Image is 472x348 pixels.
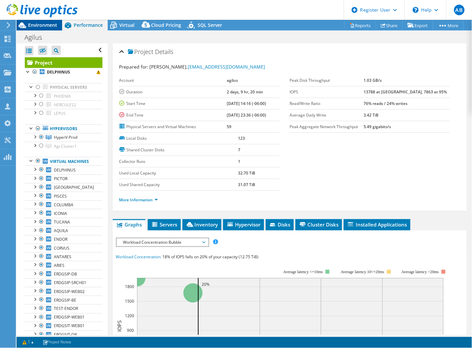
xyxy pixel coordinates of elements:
span: PISCES [54,193,67,199]
a: ERDGSIT-WEB01 [25,322,102,330]
span: PHOENIX [54,93,71,99]
span: ARIES [54,263,64,268]
a: Virtual Machines [25,157,102,166]
span: Installed Applications [347,221,407,228]
text: IOPS [116,321,123,332]
a: PISCES [25,192,102,200]
span: Virtual [119,22,135,28]
a: PICTOR [25,174,102,183]
a: HERCULES2 [25,100,102,109]
span: ICONIA [54,211,67,216]
span: ERDGSIP-BE [54,297,76,303]
a: Project Notes [38,338,76,347]
a: LEPUS [25,109,102,118]
span: Environment [28,22,57,28]
span: Inventory [186,221,218,228]
label: Local Disks [119,135,238,142]
b: 2 days, 9 hr, 20 min [227,89,263,95]
a: Share [376,20,403,30]
span: 18% of IOPS falls on 20% of your capacity (12.75 TiB) [163,254,259,260]
span: LEPUS [54,111,66,116]
a: ARIES [25,261,102,270]
span: COLUMBA [54,202,73,208]
b: 76% reads / 24% writes [364,101,408,106]
a: Project [25,57,102,68]
span: AQUILA [54,228,68,233]
span: Disks [269,221,291,228]
text: 1200 [125,313,134,319]
a: PHOENIX [25,92,102,100]
span: [GEOGRAPHIC_DATA] [54,184,94,190]
b: 7 [238,147,240,153]
span: AB [454,5,465,15]
a: More [433,20,464,30]
b: [DATE] 23:36 (-06:00) [227,112,266,118]
label: Peak Aggregate Network Throughput [290,124,364,130]
label: Duration [119,89,227,95]
a: TEST-ENDOR [25,304,102,313]
span: CORVUS [54,245,69,251]
text: 1800 [125,284,134,290]
span: ENDOR [54,236,67,242]
a: ERDGSIT-DB [25,330,102,339]
a: HyperV-Prod [25,133,102,142]
span: ERDGSIT-DB [54,332,77,338]
a: ERDGSIP-BE [25,296,102,304]
b: 3.42 TiB [364,112,379,118]
label: Account [119,77,227,84]
tspan: Average latency <=10ms [283,270,323,274]
span: ERDGSIP-WEB02 [54,289,85,294]
b: 59 [227,124,232,129]
span: Details [155,48,174,56]
b: [DATE] 14:16 (-06:00) [227,101,266,106]
svg: \n [413,7,419,13]
label: End Time [119,112,227,119]
text: 900 [127,328,134,333]
a: DELPHINUS [25,166,102,174]
a: Reports [344,20,376,30]
span: PICTOR [54,176,67,181]
a: ERDGSIP-WEB02 [25,287,102,296]
a: Export [403,20,433,30]
span: Cloud Pricing [151,22,181,28]
text: 1500 [125,299,134,304]
label: Start Time [119,100,227,107]
label: Prepared for: [119,64,149,70]
a: ERDGSIP-DB [25,270,102,278]
span: HERCULES2 [54,102,76,108]
b: 32.70 TiB [238,170,255,176]
span: Graphs [116,221,142,228]
span: [PERSON_NAME], [150,64,265,70]
span: ERDGSIT-WEB01 [54,323,85,329]
span: SQL Server [198,22,222,28]
span: DELPHINUS [54,167,76,173]
a: CORVUS [25,244,102,252]
a: ERDGSIP-WEB01 [25,313,102,322]
b: 1 [238,159,240,164]
span: Hypervisor [226,221,261,228]
a: DELPHINUS [25,68,102,76]
b: 123 [238,135,245,141]
a: ENDOR [25,235,102,244]
span: Cluster Disks [299,221,339,228]
label: Physical Servers and Virtual Machines [119,124,227,130]
b: 13788 at [GEOGRAPHIC_DATA], 7863 at 95% [364,89,447,95]
b: 1.03 GB/s [364,77,382,83]
a: Hypervisors [25,124,102,133]
label: Used Local Capacity [119,170,238,176]
a: AQUILA [25,226,102,235]
span: TEST-ENDOR [54,306,78,312]
a: ANTARES [25,252,102,261]
label: Read/Write Ratio [290,100,364,107]
text: 20% [202,282,210,287]
a: Agi-Cluster1 [25,142,102,150]
a: TUCANA [25,218,102,226]
text: Average latency >20ms [401,270,439,274]
a: More Information [119,197,158,203]
span: Servers [151,221,177,228]
span: ANTARES [54,254,71,260]
a: [GEOGRAPHIC_DATA] [25,183,102,192]
label: Collector Runs [119,158,238,165]
span: Workload Concentration: [116,254,162,260]
label: IOPS [290,89,364,95]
